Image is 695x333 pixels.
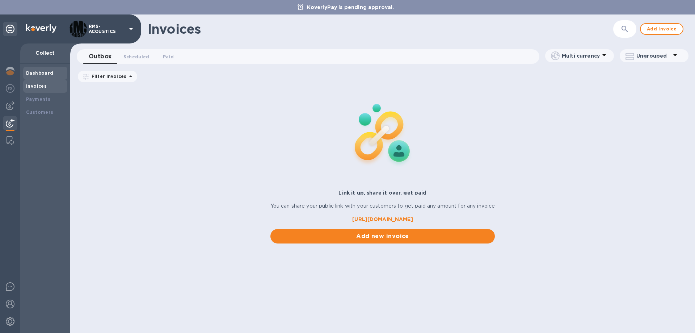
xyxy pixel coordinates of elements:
[646,25,677,33] span: Add invoice
[89,73,126,79] p: Filter Invoices
[270,189,495,196] p: Link it up, share it over, get paid
[89,24,125,34] p: RMS-ACOUSTICS
[26,83,47,89] b: Invoices
[123,53,149,61] span: Scheduled
[89,51,112,62] span: Outbox
[26,49,64,57] p: Collect
[26,70,54,76] b: Dashboard
[26,24,56,33] img: Logo
[270,202,495,210] p: You can share your public link with your customers to get paid any amount for any invoice
[640,23,683,35] button: Add invoice
[276,232,489,241] span: Add new invoice
[303,4,398,11] p: KoverlyPay is pending approval.
[6,84,14,93] img: Foreign exchange
[26,109,54,115] b: Customers
[270,216,495,223] a: [URL][DOMAIN_NAME]
[270,229,495,243] button: Add new invoice
[3,22,17,36] div: Unpin categories
[148,21,201,37] h1: Invoices
[352,216,413,222] b: [URL][DOMAIN_NAME]
[636,52,671,59] p: Ungrouped
[163,53,174,61] span: Paid
[562,52,600,59] p: Multi currency
[26,96,50,102] b: Payments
